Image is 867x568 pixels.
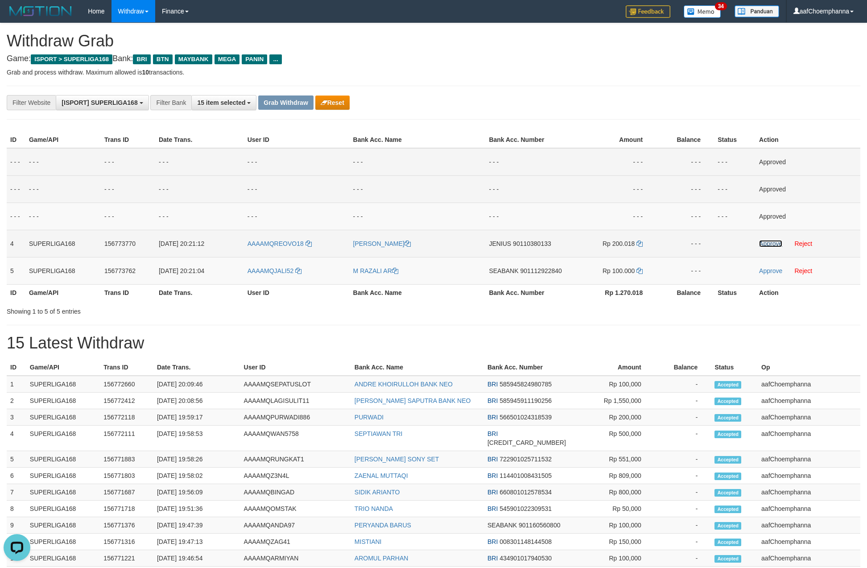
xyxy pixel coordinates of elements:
[25,148,101,176] td: - - -
[714,203,756,230] td: - - -
[7,359,26,376] th: ID
[500,538,552,545] span: Copy 008301148144508 to clipboard
[636,240,643,247] a: Copy 200018 to clipboard
[569,132,656,148] th: Amount
[100,501,153,517] td: 156771718
[355,430,403,437] a: SEPTIAWAN TRI
[240,426,351,451] td: AAAAMQWAN5758
[485,132,569,148] th: Bank Acc. Number
[26,484,100,501] td: SUPERLIGA168
[655,451,711,468] td: -
[351,359,484,376] th: Bank Acc. Name
[795,240,813,247] a: Reject
[487,538,498,545] span: BRI
[684,5,721,18] img: Button%20Memo.svg
[485,148,569,176] td: - - -
[7,132,25,148] th: ID
[100,393,153,409] td: 156772412
[656,132,714,148] th: Balance
[153,54,173,64] span: BTN
[655,376,711,393] td: -
[7,148,25,176] td: - - -
[603,240,635,247] span: Rp 200.018
[656,230,714,257] td: - - -
[758,451,860,468] td: aafChoemphanna
[100,517,153,534] td: 156771376
[487,381,498,388] span: BRI
[7,409,26,426] td: 3
[487,439,566,446] span: Copy 685901009472532 to clipboard
[570,393,655,409] td: Rp 1,550,000
[26,534,100,550] td: SUPERLIGA168
[656,175,714,203] td: - - -
[655,550,711,567] td: -
[350,203,486,230] td: - - -
[248,267,294,274] span: AAAAMQJALI52
[758,517,860,534] td: aafChoemphanna
[244,148,350,176] td: - - -
[240,376,351,393] td: AAAAMQSEPATUSLOT
[25,132,101,148] th: Game/API
[100,409,153,426] td: 156772118
[7,451,26,468] td: 5
[655,468,711,484] td: -
[153,359,240,376] th: Date Trans.
[153,468,240,484] td: [DATE] 19:58:02
[155,148,244,176] td: - - -
[104,240,136,247] span: 156773770
[7,426,26,451] td: 4
[153,517,240,534] td: [DATE] 19:47:39
[355,472,408,479] a: ZAENAL MUTTAQI
[159,240,204,247] span: [DATE] 20:21:12
[244,284,350,301] th: User ID
[355,397,471,404] a: [PERSON_NAME] SAPUTRA BANK NEO
[7,484,26,501] td: 7
[655,484,711,501] td: -
[711,359,758,376] th: Status
[100,550,153,567] td: 156771221
[353,267,398,274] a: M RAZALI AR
[155,132,244,148] th: Date Trans.
[714,398,741,405] span: Accepted
[101,175,155,203] td: - - -
[500,397,552,404] span: Copy 585945911190256 to clipboard
[570,376,655,393] td: Rp 100,000
[795,267,813,274] a: Reject
[248,240,304,247] span: AAAAMQREOVO18
[714,148,756,176] td: - - -
[655,393,711,409] td: -
[7,393,26,409] td: 2
[4,4,30,30] button: Open LiveChat chat widget
[100,534,153,550] td: 156771316
[355,489,400,496] a: SIDIK ARIANTO
[756,148,860,176] td: Approved
[26,550,100,567] td: SUPERLIGA168
[487,555,498,562] span: BRI
[513,240,551,247] span: Copy 90110380133 to clipboard
[26,517,100,534] td: SUPERLIGA168
[500,381,552,388] span: Copy 585945824980785 to clipboard
[25,203,101,230] td: - - -
[487,456,498,463] span: BRI
[7,4,74,18] img: MOTION_logo.png
[636,267,643,274] a: Copy 100000 to clipboard
[655,501,711,517] td: -
[487,414,498,421] span: BRI
[489,240,511,247] span: JENIUS
[100,451,153,468] td: 156771883
[244,203,350,230] td: - - -
[714,489,741,497] span: Accepted
[240,409,351,426] td: AAAAMQPURWADI886
[7,230,25,257] td: 4
[484,359,570,376] th: Bank Acc. Number
[7,203,25,230] td: - - -
[7,95,56,110] div: Filter Website
[569,203,656,230] td: - - -
[101,203,155,230] td: - - -
[26,426,100,451] td: SUPERLIGA168
[520,267,561,274] span: Copy 901112922840 to clipboard
[153,550,240,567] td: [DATE] 19:46:54
[714,175,756,203] td: - - -
[714,555,741,563] span: Accepted
[101,132,155,148] th: Trans ID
